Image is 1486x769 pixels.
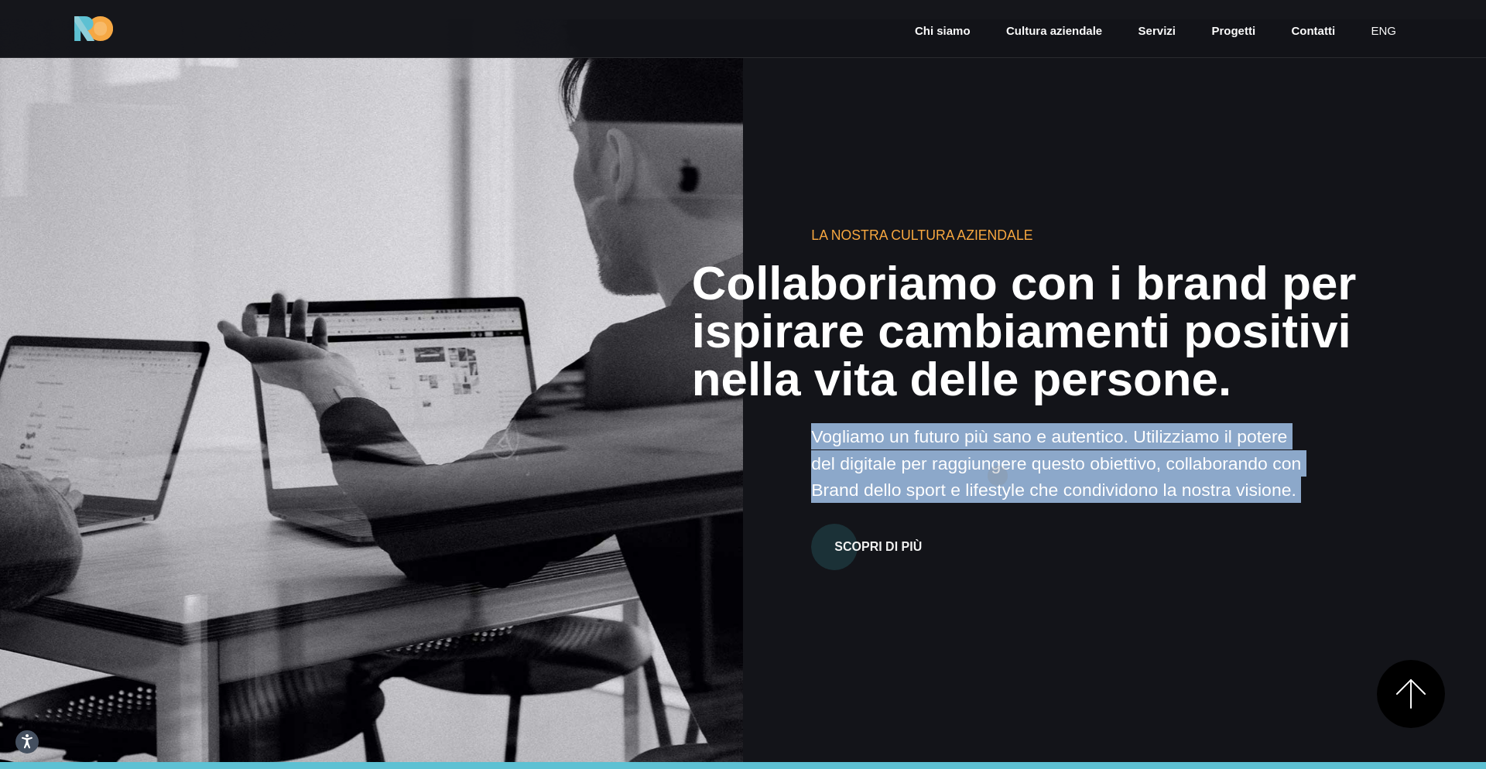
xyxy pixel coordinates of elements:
[1005,22,1104,40] a: Cultura aziendale
[692,259,1431,402] h2: Collaboriamo con i brand per ispirare cambiamenti positivi nella vita delle persone.
[811,524,945,570] button: Scopri di più
[913,22,972,40] a: Chi siamo
[811,225,1306,245] h6: La nostra cultura aziendale
[74,16,113,41] img: Ride On Agency Logo
[1289,22,1337,40] a: Contatti
[811,535,945,555] a: Scopri di più
[811,423,1306,503] p: Vogliamo un futuro più sano e autentico. Utilizziamo il potere del digitale per raggiungere quest...
[1210,22,1257,40] a: Progetti
[1137,22,1177,40] a: Servizi
[1369,22,1398,40] a: eng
